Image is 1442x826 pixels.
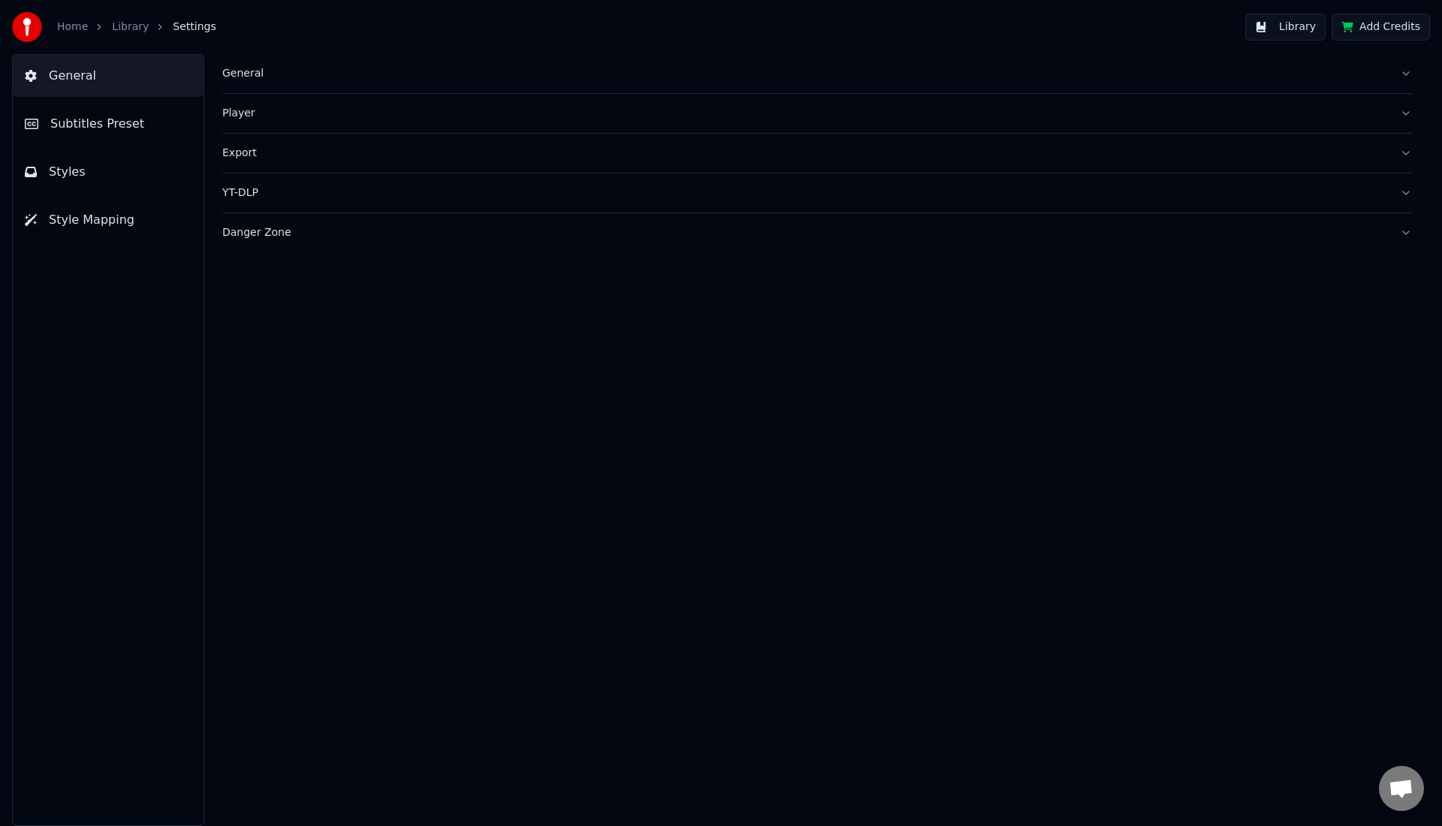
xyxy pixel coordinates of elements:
button: Add Credits [1332,14,1430,41]
div: Player [222,106,1388,121]
div: General [222,66,1388,81]
button: Library [1245,14,1326,41]
span: Style Mapping [49,211,134,229]
button: YT-DLP [222,173,1412,213]
button: Style Mapping [13,199,204,241]
img: youka [12,12,42,42]
button: Styles [13,151,204,193]
span: Settings [173,20,216,35]
span: General [49,67,96,85]
nav: breadcrumb [57,20,216,35]
a: Open chat [1379,766,1424,811]
button: Subtitles Preset [13,103,204,145]
div: Export [222,146,1388,161]
a: Home [57,20,88,35]
button: Danger Zone [222,213,1412,252]
button: Export [222,134,1412,173]
div: Danger Zone [222,225,1388,240]
button: General [222,54,1412,93]
span: Styles [49,163,86,181]
div: YT-DLP [222,185,1388,200]
span: Subtitles Preset [50,115,144,133]
button: General [13,55,204,97]
button: Player [222,94,1412,133]
a: Library [112,20,149,35]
